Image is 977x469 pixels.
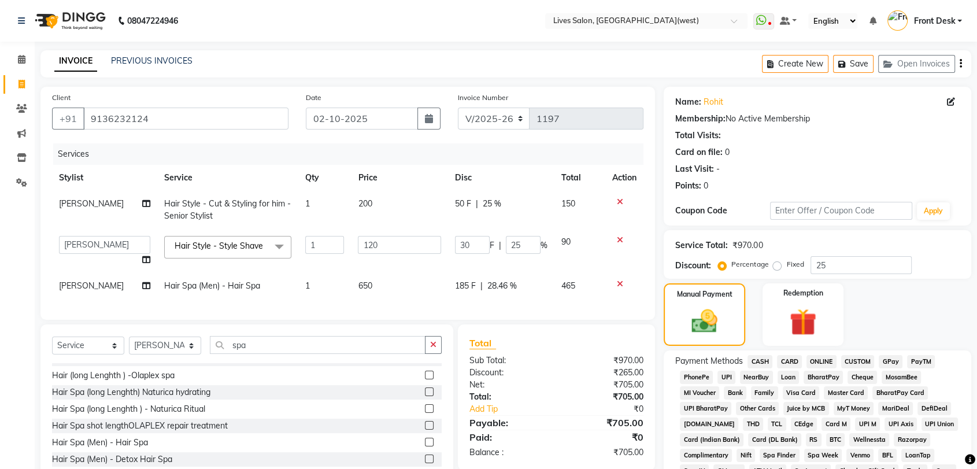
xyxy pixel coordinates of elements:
span: PhonePe [680,371,713,384]
span: Cheque [848,371,877,384]
span: % [541,239,547,252]
th: Disc [448,165,554,191]
th: Action [605,165,643,191]
label: Date [306,93,321,103]
span: BTC [826,433,845,446]
span: Juice by MCB [783,402,829,415]
span: 1 [305,280,310,291]
span: | [480,280,483,292]
div: ₹970.00 [732,239,763,252]
span: Hair Style - Cut & Styling for him - Senior Stylist [164,198,291,221]
div: Net: [461,379,557,391]
label: Manual Payment [677,289,732,300]
div: ₹0 [572,403,652,415]
div: Points: [675,180,701,192]
div: ₹970.00 [557,354,653,367]
div: Name: [675,96,701,108]
div: Sub Total: [461,354,557,367]
span: MariDeal [878,402,913,415]
a: INVOICE [54,51,97,72]
span: 465 [561,280,575,291]
span: GPay [879,355,902,368]
div: Paid: [461,430,557,444]
span: UPI M [855,418,880,431]
span: Wellnessta [849,433,889,446]
th: Total [554,165,605,191]
span: UPI [717,371,735,384]
span: Spa Week [804,449,842,462]
span: DefiDeal [917,402,951,415]
div: Discount: [461,367,557,379]
span: CARD [777,355,802,368]
div: ₹705.00 [557,446,653,459]
input: Search or Scan [210,336,425,354]
span: ONLINE [806,355,837,368]
div: Balance : [461,446,557,459]
input: Search by Name/Mobile/Email/Code [83,108,288,130]
div: No Active Membership [675,113,960,125]
button: +91 [52,108,84,130]
span: Razorpay [894,433,930,446]
span: Card (Indian Bank) [680,433,743,446]
span: BFL [878,449,897,462]
div: ₹265.00 [557,367,653,379]
div: Payable: [461,416,557,430]
a: PREVIOUS INVOICES [111,56,193,66]
div: Hair Spa (long Lenghth ) - Naturica Ritual [52,403,205,415]
div: 0 [725,146,730,158]
div: Hair Spa (long Lenghth) Naturica hydrating [52,386,210,398]
span: Total [469,337,496,349]
span: RS [806,433,821,446]
div: Hair Spa (Men) - Detox Hair Spa [52,453,172,466]
span: | [476,198,478,210]
div: 0 [704,180,708,192]
span: 650 [358,280,372,291]
span: 1 [305,198,310,209]
span: Payment Methods [675,355,743,367]
span: Complimentary [680,449,732,462]
th: Service [157,165,298,191]
span: UPI Axis [885,418,917,431]
span: 185 F [455,280,476,292]
div: Discount: [675,260,711,272]
a: x [263,241,268,251]
b: 08047224946 [127,5,178,37]
th: Price [351,165,448,191]
a: Rohit [704,96,723,108]
span: NearBuy [740,371,773,384]
span: LoanTap [901,449,934,462]
span: Hair Spa (Men) - Hair Spa [164,280,260,291]
span: MosamBee [882,371,921,384]
a: Add Tip [461,403,572,415]
button: Save [833,55,874,73]
label: Percentage [731,259,768,269]
div: Last Visit: [675,163,714,175]
span: 25 % [483,198,501,210]
div: ₹705.00 [557,416,653,430]
span: | [499,239,501,252]
div: ₹705.00 [557,391,653,403]
span: Loan [778,371,800,384]
span: PayTM [907,355,935,368]
label: Redemption [783,288,823,298]
button: Apply [917,202,950,220]
span: MyT Money [834,402,874,415]
span: F [490,239,494,252]
span: BharatPay Card [872,386,928,400]
span: UPI BharatPay [680,402,731,415]
span: CEdge [791,418,817,431]
span: Spa Finder [760,449,800,462]
span: Nift [737,449,755,462]
span: BharatPay [804,371,843,384]
span: 200 [358,198,372,209]
div: Membership: [675,113,726,125]
div: Service Total: [675,239,728,252]
img: _gift.svg [781,305,824,339]
span: THD [743,418,763,431]
span: MI Voucher [680,386,719,400]
span: Hair Style - Style Shave [175,241,263,251]
span: Bank [724,386,746,400]
span: Card M [821,418,850,431]
label: Fixed [786,259,804,269]
span: [DOMAIN_NAME] [680,418,738,431]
